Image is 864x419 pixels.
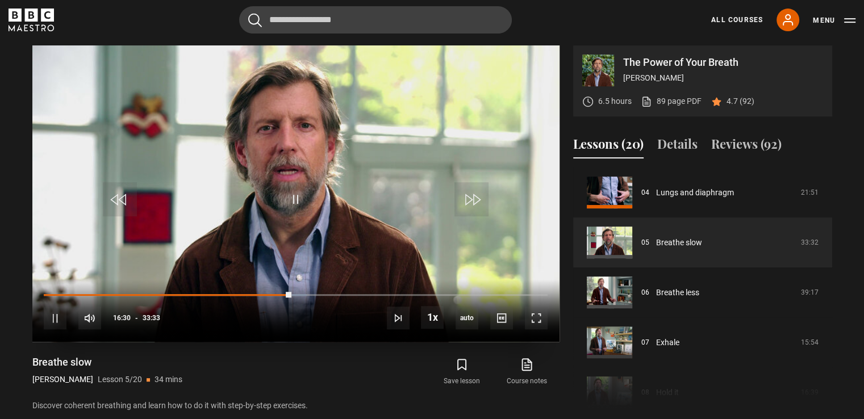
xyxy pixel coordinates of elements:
p: 4.7 (92) [727,95,754,107]
p: The Power of Your Breath [623,57,823,68]
button: Playback Rate [421,306,444,329]
svg: BBC Maestro [9,9,54,31]
button: Submit the search query [248,13,262,27]
button: Reviews (92) [711,135,782,158]
a: Lungs and diaphragm [656,187,734,199]
div: Current quality: 1080p [456,307,478,329]
button: Toggle navigation [813,15,855,26]
p: 6.5 hours [598,95,632,107]
a: Breathe slow [656,237,702,249]
video-js: Video Player [32,45,560,342]
button: Mute [78,307,101,329]
button: Save lesson [429,355,494,388]
button: Pause [44,307,66,329]
p: [PERSON_NAME] [623,72,823,84]
button: Fullscreen [525,307,548,329]
h1: Breathe slow [32,355,182,369]
button: Captions [490,307,513,329]
input: Search [239,6,512,33]
p: Discover coherent breathing and learn how to do it with step-by-step exercises. [32,400,560,412]
a: Exhale [656,337,679,349]
span: - [135,314,138,322]
a: All Courses [711,15,763,25]
div: Progress Bar [44,294,547,296]
span: 33:33 [143,308,160,328]
button: Next Lesson [387,307,410,329]
a: Breathe less [656,287,699,299]
p: Lesson 5/20 [98,374,142,386]
span: 16:30 [113,308,131,328]
a: 89 page PDF [641,95,702,107]
button: Lessons (20) [573,135,644,158]
a: Course notes [494,355,559,388]
p: 34 mins [155,374,182,386]
span: auto [456,307,478,329]
button: Details [657,135,698,158]
p: [PERSON_NAME] [32,374,93,386]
